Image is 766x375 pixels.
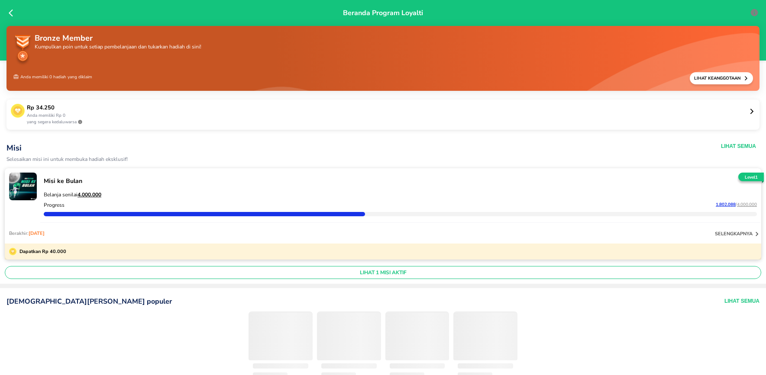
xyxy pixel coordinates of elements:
tcxspan: Call 4.000.000 via 3CX [78,191,101,198]
span: ‌ [458,363,513,369]
p: Selesaikan misi ini untuk membuka hadiah eksklusif! [6,157,568,162]
span: ‌ [385,313,449,360]
span: ‌ [453,313,517,360]
p: Misi ke Bulan [44,177,757,185]
button: Lihat Semua [721,143,756,150]
p: Berakhir: [9,230,45,237]
button: Lihat Semua [724,297,760,306]
span: Belanja senilai [44,191,101,198]
p: Dapatkan Rp 40.000 [16,248,66,255]
p: Lihat Keanggotaan [694,75,743,81]
span: ‌ [390,363,445,369]
img: mission-22245 [9,173,37,200]
p: Level 1 [737,174,766,181]
span: ‌ [249,313,313,360]
p: selengkapnya [715,231,753,237]
span: [DATE] [29,230,45,237]
p: Anda memiliki 0 hadiah yang diklaim [13,72,92,84]
span: ‌ [253,363,308,369]
p: Progress [44,202,65,208]
p: Bronze Member [35,32,201,44]
p: Kumpulkan poin untuk setiap pembelanjaan dan tukarkan hadiah di sini! [35,44,201,49]
p: Beranda Program Loyalti [343,8,423,54]
span: ‌ [317,313,381,360]
p: Anda memiliki Rp 0 [27,112,749,119]
span: LIHAT 1 MISI AKTIF [9,269,757,276]
p: yang segera kedaluwarsa [27,119,749,125]
p: Rp 34.250 [27,104,749,112]
tcxspan: Call 1.802.088 via 3CX [716,202,736,208]
button: LIHAT 1 MISI AKTIF [5,266,761,279]
span: ‌ [321,363,377,369]
span: / [736,202,757,208]
button: selengkapnya [715,230,761,238]
tcxspan: Call 4.000.000 via 3CX [737,202,757,208]
p: Misi [6,143,568,153]
p: [DEMOGRAPHIC_DATA][PERSON_NAME] populer [6,297,172,306]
